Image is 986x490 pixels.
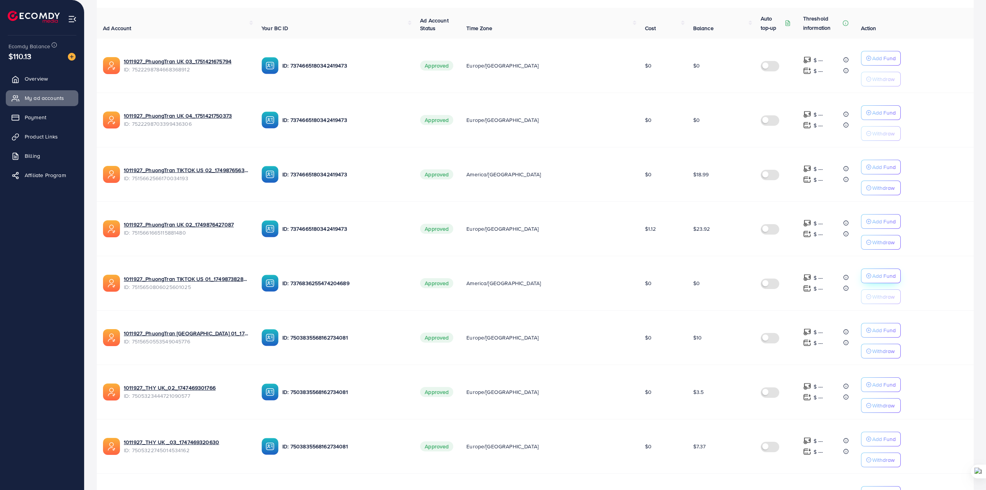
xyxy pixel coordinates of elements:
button: Add Fund [861,105,901,120]
img: ic-ba-acc.ded83a64.svg [262,57,279,74]
a: 1011927_PhuongTran UK 02_1749876427087 [124,221,249,228]
span: ID: 7522298703399436306 [124,120,249,128]
span: Action [861,24,876,32]
span: Europe/[GEOGRAPHIC_DATA] [466,62,539,69]
button: Add Fund [861,269,901,283]
div: <span class='underline'>1011927_PhuongTran UK 04_1751421750373</span></br>7522298703399436306 [124,112,249,128]
span: Approved [420,333,453,343]
span: America/[GEOGRAPHIC_DATA] [466,171,541,178]
span: Approved [420,224,453,234]
span: Approved [420,441,453,451]
div: <span class='underline'>1011927_THY UK _03_1747469320630</span></br>7505322745014534162 [124,438,249,454]
img: ic-ba-acc.ded83a64.svg [262,438,279,455]
span: $0 [645,334,652,341]
p: $ --- [814,56,823,65]
span: $0 [693,116,700,124]
button: Withdraw [861,126,901,141]
div: <span class='underline'>1011927_PhuongTran UK 03_1751421675794</span></br>7522298784668368912 [124,57,249,73]
div: <span class='underline'>1011927_PhuongTran TIKTOK US 02_1749876563912</span></br>7515662566170034193 [124,166,249,182]
p: $ --- [814,393,823,402]
img: top-up amount [803,56,811,64]
img: top-up amount [803,328,811,336]
p: ID: 7503835568162734081 [282,387,408,397]
a: 1011927_PhuongTran UK 03_1751421675794 [124,57,249,65]
a: 1011927_PhuongTran [GEOGRAPHIC_DATA] 01_1749873767691 [124,329,249,337]
span: $0 [645,279,652,287]
a: Overview [6,71,78,86]
span: $10 [693,334,702,341]
img: top-up amount [803,165,811,173]
img: top-up amount [803,339,811,347]
span: Europe/[GEOGRAPHIC_DATA] [466,225,539,233]
span: Balance [693,24,714,32]
span: $0 [645,388,652,396]
span: $0 [645,443,652,450]
a: 1011927_PhuongTran TIKTOK US 01_1749873828056 [124,275,249,283]
p: Withdraw [872,74,895,84]
span: $1.12 [645,225,656,233]
div: <span class='underline'>1011927_PhuongTran TIKTOK US 01_1749873828056</span></br>7515650806025601025 [124,275,249,291]
button: Withdraw [861,235,901,250]
span: Overview [25,75,48,83]
p: Withdraw [872,183,895,193]
span: $7.37 [693,443,706,450]
span: Billing [25,152,40,160]
img: ic-ba-acc.ded83a64.svg [262,166,279,183]
span: $0 [693,279,700,287]
p: $ --- [814,164,823,174]
p: Threshold information [803,14,841,32]
span: Product Links [25,133,58,140]
p: Add Fund [872,162,896,172]
p: $ --- [814,382,823,391]
p: $ --- [814,273,823,282]
span: $0 [645,171,652,178]
p: Add Fund [872,380,896,389]
img: top-up amount [803,437,811,445]
p: Add Fund [872,108,896,117]
span: Approved [420,169,453,179]
p: $ --- [814,447,823,456]
img: top-up amount [803,448,811,456]
img: top-up amount [803,284,811,292]
div: <span class='underline'>1011927_PhuongTran UK 02_1749876427087</span></br>7515661665115881480 [124,221,249,237]
button: Withdraw [861,398,901,413]
p: Withdraw [872,129,895,138]
img: ic-ads-acc.e4c84228.svg [103,166,120,183]
span: Europe/[GEOGRAPHIC_DATA] [466,334,539,341]
button: Add Fund [861,323,901,338]
p: $ --- [814,175,823,184]
p: Add Fund [872,434,896,444]
img: ic-ads-acc.e4c84228.svg [103,57,120,74]
a: Billing [6,148,78,164]
span: ID: 7515650553549045776 [124,338,249,345]
img: ic-ba-acc.ded83a64.svg [262,112,279,128]
p: $ --- [814,66,823,76]
span: Ecomdy Balance [8,42,50,50]
span: ID: 7515661665115881480 [124,229,249,237]
img: top-up amount [803,382,811,390]
img: logo [8,11,60,23]
p: Add Fund [872,271,896,280]
div: <span class='underline'>1011927_THY UK_02_1747469301766</span></br>7505323444721090577 [124,384,249,400]
iframe: Chat [953,455,980,484]
p: $ --- [814,338,823,348]
span: Your BC ID [262,24,288,32]
span: ID: 7515662566170034193 [124,174,249,182]
span: $0 [693,62,700,69]
span: Approved [420,115,453,125]
img: ic-ads-acc.e4c84228.svg [103,220,120,237]
img: ic-ads-acc.e4c84228.svg [103,112,120,128]
img: top-up amount [803,274,811,282]
img: top-up amount [803,393,811,401]
button: Add Fund [861,432,901,446]
p: ID: 7376836255474204689 [282,279,408,288]
span: $3.5 [693,388,704,396]
span: Ad Account Status [420,17,449,32]
span: $0 [645,62,652,69]
button: Withdraw [861,289,901,304]
button: Withdraw [861,453,901,467]
span: ID: 7522298784668368912 [124,66,249,73]
span: Ad Account [103,24,132,32]
span: Europe/[GEOGRAPHIC_DATA] [466,443,539,450]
